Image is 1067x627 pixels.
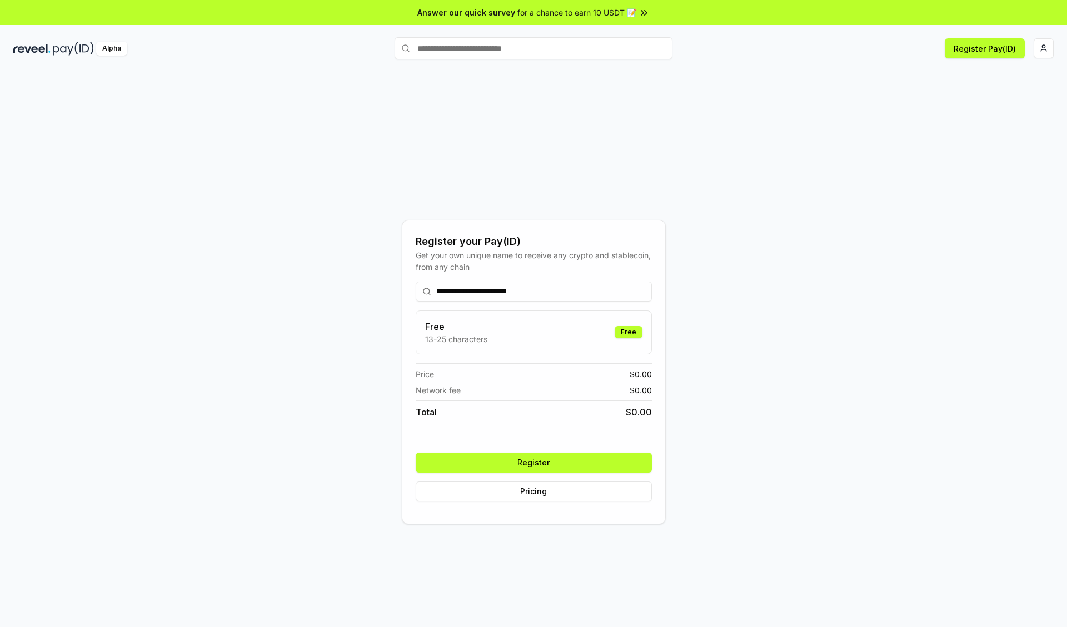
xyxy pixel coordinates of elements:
[417,7,515,18] span: Answer our quick survey
[615,326,642,338] div: Free
[425,333,487,345] p: 13-25 characters
[630,384,652,396] span: $ 0.00
[53,42,94,56] img: pay_id
[416,368,434,380] span: Price
[416,384,461,396] span: Network fee
[13,42,51,56] img: reveel_dark
[416,405,437,419] span: Total
[416,234,652,249] div: Register your Pay(ID)
[96,42,127,56] div: Alpha
[416,453,652,473] button: Register
[630,368,652,380] span: $ 0.00
[945,38,1025,58] button: Register Pay(ID)
[425,320,487,333] h3: Free
[416,481,652,501] button: Pricing
[626,405,652,419] span: $ 0.00
[517,7,636,18] span: for a chance to earn 10 USDT 📝
[416,249,652,273] div: Get your own unique name to receive any crypto and stablecoin, from any chain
